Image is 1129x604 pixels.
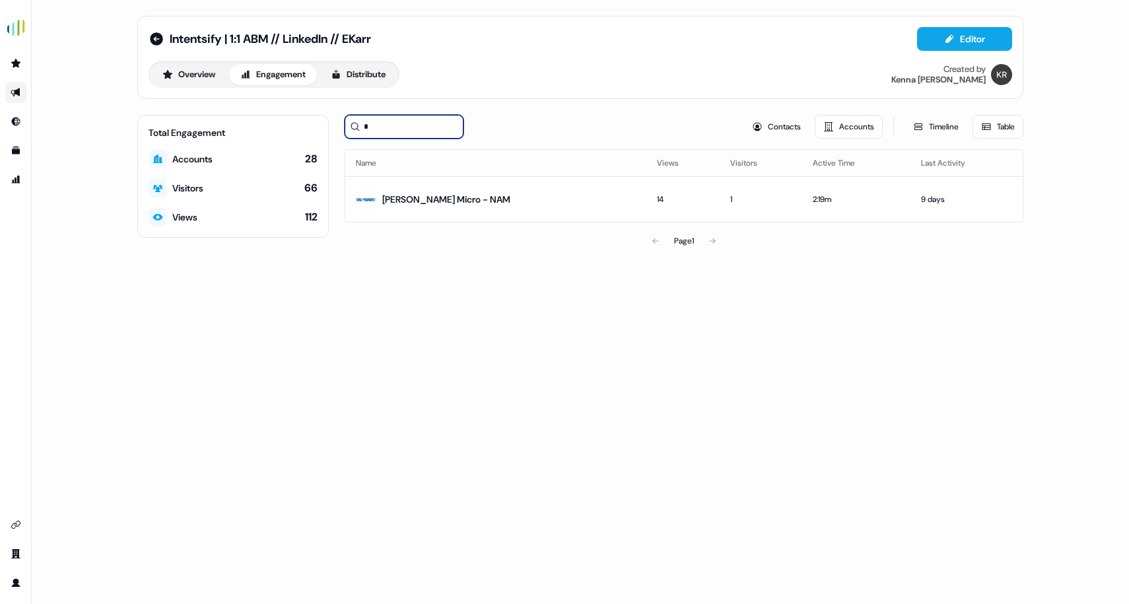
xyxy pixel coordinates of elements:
div: Visitors [172,182,203,195]
button: Overview [151,64,226,85]
button: Engagement [229,64,317,85]
button: Table [973,115,1023,139]
div: 9 days [921,193,1012,206]
div: 14 [657,193,709,206]
div: 28 [305,152,318,166]
a: Go to attribution [5,169,26,190]
button: Contacts [743,115,809,139]
img: Kenna [991,64,1012,85]
a: Go to templates [5,140,26,161]
a: Go to prospects [5,53,26,74]
a: Go to team [5,543,26,564]
div: 1 [730,193,792,206]
span: Intentsify | 1:1 ABM // LinkedIn // EKarr [170,31,371,47]
div: 2:19m [813,193,900,206]
button: Timeline [905,115,967,139]
th: Active Time [802,150,910,176]
div: Kenna [PERSON_NAME] [891,75,986,85]
div: 112 [305,210,318,224]
a: Editor [917,34,1012,48]
button: Accounts [815,115,883,139]
div: Created by [943,64,986,75]
div: 66 [304,181,318,195]
button: Distribute [320,64,397,85]
div: Views [172,211,197,224]
th: Views [646,150,720,176]
div: Page 1 [674,234,694,248]
button: Editor [917,27,1012,51]
div: Accounts [172,152,213,166]
th: Last Activity [910,150,1023,176]
th: Name [345,150,646,176]
a: Go to profile [5,572,26,593]
div: [PERSON_NAME] Micro - NAM [382,193,510,206]
a: Go to integrations [5,514,26,535]
div: Total Engagement [149,126,318,139]
th: Visitors [720,150,802,176]
a: Go to outbound experience [5,82,26,103]
a: Go to Inbound [5,111,26,132]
